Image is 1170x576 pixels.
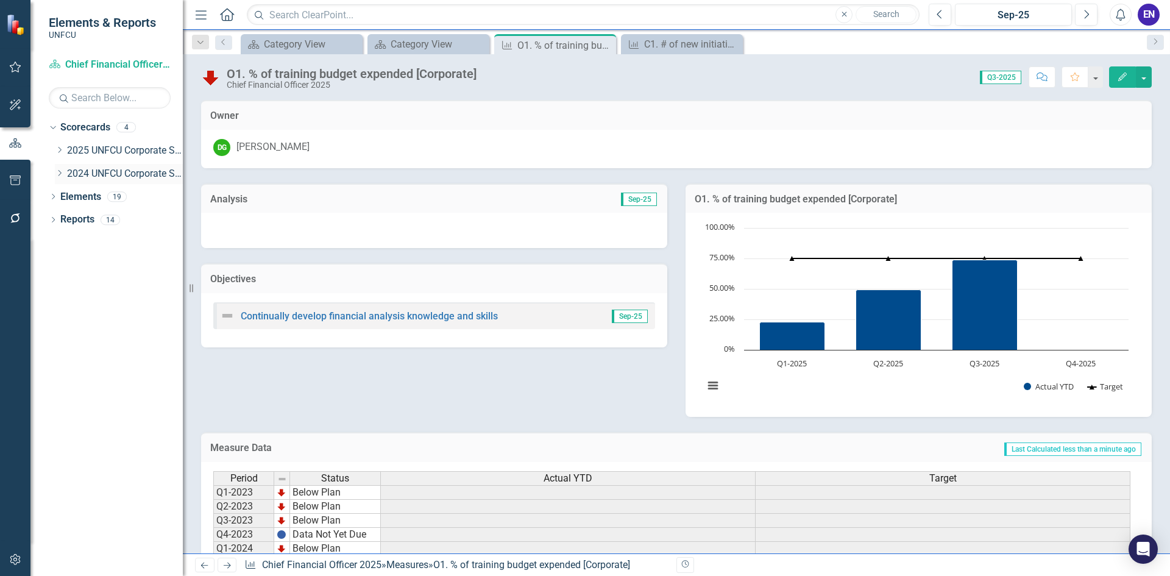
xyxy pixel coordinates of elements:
[698,222,1140,405] div: Chart. Highcharts interactive chart.
[60,121,110,135] a: Scorecards
[952,260,1018,350] path: Q3-2025, 73.58. Actual YTD.
[277,530,286,539] img: BgCOk07PiH71IgAAAABJRU5ErkJggg==
[1129,535,1158,564] div: Open Intercom Messenger
[955,4,1072,26] button: Sep-25
[704,377,721,394] button: View chart menu, Chart
[1138,4,1160,26] button: EN
[213,528,274,542] td: Q4-2023
[60,213,94,227] a: Reports
[101,215,120,225] div: 14
[49,58,171,72] a: Chief Financial Officer 2025
[213,542,274,556] td: Q1-2024
[210,110,1143,121] h3: Owner
[67,167,183,181] a: 2024 UNFCU Corporate Scorecard
[236,140,310,154] div: [PERSON_NAME]
[724,343,735,354] text: 0%
[1004,443,1141,456] span: Last Calculated less than a minute ago
[213,500,274,514] td: Q2-2023
[290,528,381,542] td: Data Not Yet Due
[856,290,921,350] path: Q2-2025, 49.24. Actual YTD.
[220,308,235,323] img: Not Defined
[321,473,349,484] span: Status
[1024,381,1074,392] button: Show Actual YTD
[201,68,221,87] img: Below Plan
[856,6,916,23] button: Search
[698,222,1135,405] svg: Interactive chart
[790,256,795,261] path: Q1-2025, 75. Target.
[60,190,101,204] a: Elements
[227,67,477,80] div: O1. % of training budget expended [Corporate]
[210,443,497,453] h3: Measure Data
[929,473,957,484] span: Target
[621,193,657,206] span: Sep-25
[49,87,171,108] input: Search Below...
[982,256,987,261] path: Q3-2025, 75. Target.
[1066,358,1096,369] text: Q4-2025
[5,13,28,36] img: ClearPoint Strategy
[873,9,899,19] span: Search
[705,221,735,232] text: 100.00%
[695,194,1143,205] h3: O1. % of training budget expended [Corporate]
[49,30,156,40] small: UNFCU
[1088,381,1124,392] button: Show Target
[959,8,1068,23] div: Sep-25
[241,310,498,322] a: Continually develop financial analysis knowledge and skills
[277,474,287,484] img: 8DAGhfEEPCf229AAAAAElFTkSuQmCC
[644,37,740,52] div: C1. # of new initiatives and services with actionable recommendations presented by Finance [FVP]
[277,544,286,553] img: TnMDeAgwAPMxUmUi88jYAAAAAElFTkSuQmCC
[107,191,127,202] div: 19
[709,313,735,324] text: 25.00%
[1079,256,1083,261] path: Q4-2025, 75. Target.
[230,473,258,484] span: Period
[49,15,156,30] span: Elements & Reports
[624,37,740,52] a: C1. # of new initiatives and services with actionable recommendations presented by Finance [FVP]
[370,37,486,52] a: Category View
[709,282,735,293] text: 50.00%
[67,144,183,158] a: 2025 UNFCU Corporate Scorecard
[777,358,807,369] text: Q1-2025
[277,502,286,511] img: TnMDeAgwAPMxUmUi88jYAAAAAElFTkSuQmCC
[790,256,1083,261] g: Target, series 2 of 2. Line with 4 data points.
[544,473,592,484] span: Actual YTD
[213,485,274,500] td: Q1-2023
[244,37,360,52] a: Category View
[244,558,667,572] div: » »
[433,559,630,571] div: O1. % of training budget expended [Corporate]
[290,500,381,514] td: Below Plan
[980,71,1021,84] span: Q3-2025
[264,37,360,52] div: Category View
[290,542,381,556] td: Below Plan
[210,274,658,285] h3: Objectives
[290,514,381,528] td: Below Plan
[970,358,999,369] text: Q3-2025
[517,38,613,53] div: O1. % of training budget expended [Corporate]
[760,322,825,350] path: Q1-2025, 22.93. Actual YTD.
[262,559,381,571] a: Chief Financial Officer 2025
[612,310,648,323] span: Sep-25
[213,514,274,528] td: Q3-2023
[277,488,286,497] img: TnMDeAgwAPMxUmUi88jYAAAAAElFTkSuQmCC
[290,485,381,500] td: Below Plan
[386,559,428,571] a: Measures
[116,123,136,133] div: 4
[210,194,434,205] h3: Analysis
[277,516,286,525] img: TnMDeAgwAPMxUmUi88jYAAAAAElFTkSuQmCC
[886,256,891,261] path: Q2-2025, 75. Target.
[213,139,230,156] div: DG
[873,358,903,369] text: Q2-2025
[227,80,477,90] div: Chief Financial Officer 2025
[247,4,920,26] input: Search ClearPoint...
[709,252,735,263] text: 75.00%
[391,37,486,52] div: Category View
